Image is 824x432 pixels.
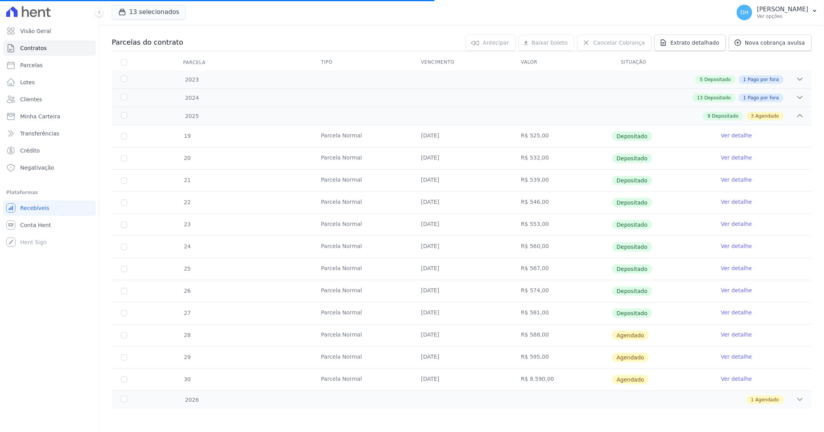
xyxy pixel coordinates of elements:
span: 21 [183,177,191,183]
td: Parcela Normal [312,347,412,368]
td: R$ 595,00 [512,347,612,368]
a: Contratos [3,40,96,56]
td: Parcela Normal [312,125,412,147]
a: Crédito [3,143,96,158]
a: Recebíveis [3,200,96,216]
span: 13 [697,94,703,101]
span: Depositado [612,132,653,141]
td: Parcela Normal [312,192,412,213]
td: [DATE] [412,369,512,390]
span: 19 [183,133,191,139]
input: Só é possível selecionar pagamentos em aberto [121,133,127,139]
a: Ver detalhe [721,375,752,383]
a: Ver detalhe [721,331,752,338]
span: Depositado [612,286,653,296]
span: Extrato detalhado [670,39,719,47]
td: [DATE] [412,302,512,324]
span: 22 [183,199,191,205]
span: Crédito [20,147,40,154]
a: Clientes [3,92,96,107]
th: Vencimento [412,54,512,71]
div: Plataformas [6,188,93,197]
a: Conta Hent [3,217,96,233]
a: Parcelas [3,57,96,73]
input: Só é possível selecionar pagamentos em aberto [121,244,127,250]
span: Depositado [612,176,653,185]
td: Parcela Normal [312,369,412,390]
span: Depositado [705,94,731,101]
input: Só é possível selecionar pagamentos em aberto [121,288,127,294]
td: R$ 560,00 [512,236,612,258]
p: [PERSON_NAME] [757,5,808,13]
input: Só é possível selecionar pagamentos em aberto [121,177,127,184]
a: Extrato detalhado [654,35,726,51]
a: Ver detalhe [721,176,752,184]
input: Só é possível selecionar pagamentos em aberto [121,155,127,161]
span: Transferências [20,130,59,137]
span: 26 [183,288,191,294]
span: 1 [743,94,746,101]
a: Ver detalhe [721,309,752,316]
span: Clientes [20,95,42,103]
span: Pago por fora [748,76,779,83]
p: Ver opções [757,13,808,19]
td: R$ 553,00 [512,214,612,236]
a: Nova cobrança avulsa [729,35,812,51]
span: 27 [183,310,191,316]
a: Visão Geral [3,23,96,39]
td: Parcela Normal [312,324,412,346]
td: [DATE] [412,324,512,346]
span: Depositado [612,242,653,252]
span: 3 [751,113,754,120]
span: Depositado [612,220,653,229]
input: default [121,332,127,338]
span: Parcelas [20,61,43,69]
a: Ver detalhe [721,353,752,361]
span: 2024 [185,94,199,102]
span: Agendado [755,396,779,403]
th: Situação [612,54,712,71]
span: 20 [183,155,191,161]
td: R$ 525,00 [512,125,612,147]
span: 29 [183,354,191,360]
a: Negativação [3,160,96,175]
span: Recebíveis [20,204,49,212]
span: 30 [183,376,191,382]
span: 2025 [185,112,199,120]
span: Conta Hent [20,221,51,229]
input: default [121,376,127,383]
td: R$ 532,00 [512,147,612,169]
td: R$ 546,00 [512,192,612,213]
h3: Parcelas do contrato [112,38,183,47]
td: [DATE] [412,280,512,302]
td: Parcela Normal [312,236,412,258]
span: 23 [183,221,191,227]
td: Parcela Normal [312,170,412,191]
span: Agendado [755,113,779,120]
span: 2023 [185,76,199,84]
a: Ver detalhe [721,286,752,294]
td: [DATE] [412,170,512,191]
span: Depositado [612,154,653,163]
a: Ver detalhe [721,132,752,139]
button: 13 selecionados [112,5,186,19]
span: Lotes [20,78,35,86]
span: DH [740,10,748,15]
a: Ver detalhe [721,198,752,206]
input: Só é possível selecionar pagamentos em aberto [121,310,127,316]
span: Negativação [20,164,54,172]
span: Minha Carteira [20,113,60,120]
td: Parcela Normal [312,258,412,280]
span: Depositado [612,309,653,318]
input: Só é possível selecionar pagamentos em aberto [121,222,127,228]
a: Ver detalhe [721,264,752,272]
td: Parcela Normal [312,147,412,169]
span: 9 [708,113,711,120]
span: Pago por fora [748,94,779,101]
span: 25 [183,265,191,272]
a: Ver detalhe [721,220,752,228]
a: Ver detalhe [721,242,752,250]
input: Só é possível selecionar pagamentos em aberto [121,266,127,272]
span: Depositado [612,198,653,207]
td: R$ 581,00 [512,302,612,324]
